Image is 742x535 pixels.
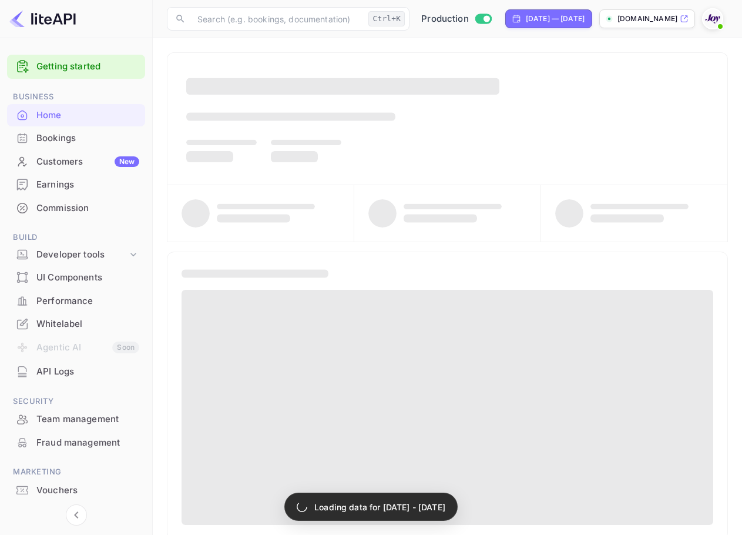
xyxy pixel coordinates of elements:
[7,173,145,195] a: Earnings
[7,290,145,313] div: Performance
[7,466,145,479] span: Marketing
[36,248,127,262] div: Developer tools
[7,104,145,127] div: Home
[7,432,145,454] div: Fraud management
[7,197,145,220] div: Commission
[505,9,592,28] div: Click to change the date range period
[66,504,87,526] button: Collapse navigation
[421,12,469,26] span: Production
[115,156,139,167] div: New
[36,436,139,450] div: Fraud management
[36,60,139,73] a: Getting started
[526,14,585,24] div: [DATE] — [DATE]
[7,479,145,501] a: Vouchers
[417,12,496,26] div: Switch to Sandbox mode
[7,245,145,265] div: Developer tools
[7,432,145,453] a: Fraud management
[7,360,145,382] a: API Logs
[7,479,145,502] div: Vouchers
[36,365,139,379] div: API Logs
[7,91,145,103] span: Business
[36,202,139,215] div: Commission
[36,155,139,169] div: Customers
[7,313,145,336] div: Whitelabel
[36,317,139,331] div: Whitelabel
[7,173,145,196] div: Earnings
[703,9,722,28] img: With Joy
[7,360,145,383] div: API Logs
[36,271,139,285] div: UI Components
[36,413,139,426] div: Team management
[7,266,145,289] div: UI Components
[314,501,445,513] p: Loading data for [DATE] - [DATE]
[190,7,364,31] input: Search (e.g. bookings, documentation)
[617,14,677,24] p: [DOMAIN_NAME]
[7,55,145,79] div: Getting started
[7,395,145,408] span: Security
[7,197,145,219] a: Commission
[36,484,139,497] div: Vouchers
[7,151,145,173] div: CustomersNew
[9,9,76,28] img: LiteAPI logo
[7,151,145,172] a: CustomersNew
[36,178,139,192] div: Earnings
[7,231,145,244] span: Build
[7,408,145,430] a: Team management
[7,266,145,288] a: UI Components
[7,313,145,335] a: Whitelabel
[7,127,145,150] div: Bookings
[7,408,145,431] div: Team management
[7,290,145,312] a: Performance
[36,109,139,122] div: Home
[7,127,145,149] a: Bookings
[7,104,145,126] a: Home
[368,11,405,26] div: Ctrl+K
[36,132,139,145] div: Bookings
[36,295,139,308] div: Performance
